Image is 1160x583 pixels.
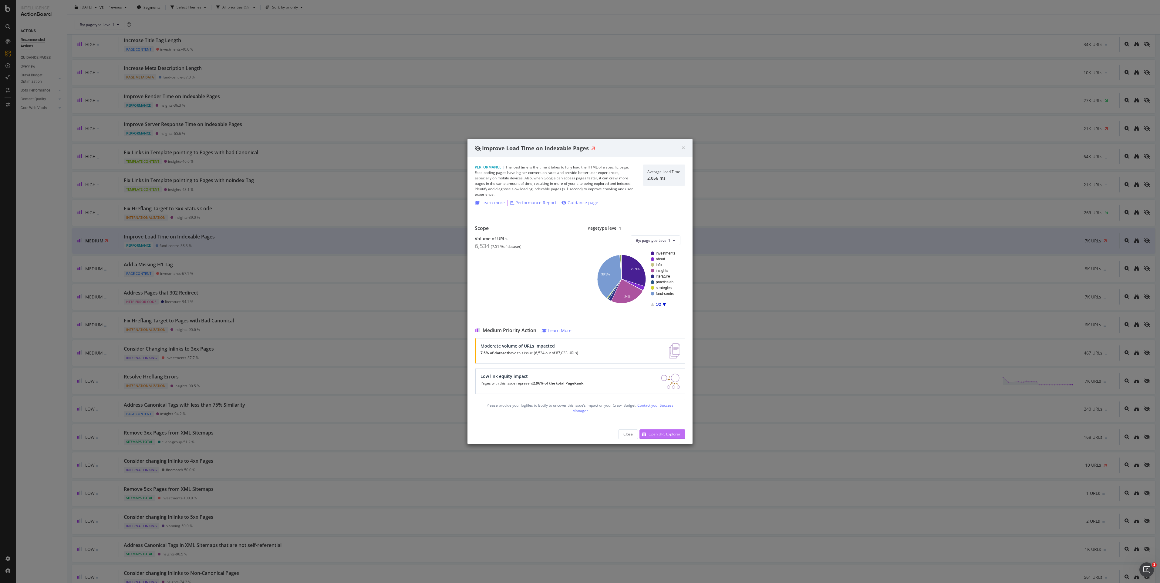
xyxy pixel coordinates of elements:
[481,200,505,206] div: Learn more
[481,351,578,355] p: have this issue (6,534 out of 87,033 URLs)
[502,165,504,170] span: |
[483,328,536,333] span: Medium Priority Action
[647,175,680,181] div: 2,056 ms
[656,303,661,307] text: 1/2
[682,143,685,152] span: ×
[475,399,685,417] div: Please provide your logfiles to Botify to uncover this issue’s impact on your Crawl Budget.
[631,235,680,245] button: By: pagetype Level 1
[631,268,639,271] text: 29.9%
[656,292,674,296] text: fund-centre
[475,146,481,151] div: eye-slash
[1152,562,1157,567] span: 1
[656,275,670,279] text: literature
[656,263,662,267] text: info
[515,200,556,206] div: Performance Report
[481,381,583,385] p: Pages with this issue represent
[601,273,610,276] text: 38.3%
[475,236,573,241] div: Volume of URLs
[656,269,668,273] text: insights
[623,431,633,437] div: Close
[475,165,636,197] div: The load time is the time it takes to fully load the HTML of a specific page. Fast loading pages ...
[639,429,685,439] button: Open URL Explorer
[636,238,670,243] span: By: pagetype Level 1
[656,280,673,285] text: practicelab
[561,200,598,206] a: Guidance page
[669,343,680,358] img: e5DMFwAAAABJRU5ErkJggg==
[475,242,490,250] div: 6,534
[1139,562,1154,577] iframe: Intercom live chat
[568,200,598,206] div: Guidance page
[592,250,680,308] svg: A chart.
[481,343,578,348] div: Moderate volume of URLs impacted
[510,200,556,206] a: Performance Report
[661,374,680,389] img: DDxVyA23.png
[475,200,505,206] a: Learn more
[649,431,680,437] div: Open URL Explorer
[491,245,521,249] div: ( 7.51 % of dataset )
[475,225,573,231] div: Scope
[647,170,680,174] div: Average Load Time
[618,429,638,439] button: Close
[588,225,686,231] div: Pagetype level 1
[541,328,572,333] a: Learn More
[481,374,583,379] div: Low link equity impact
[533,381,583,386] strong: 2.96% of the total PageRank
[475,165,501,170] span: Performance
[482,145,589,152] span: Improve Load Time on Indexable Pages
[656,252,675,256] text: investments
[572,403,674,413] a: Contact your Success Manager
[656,257,665,262] text: about
[481,350,508,355] strong: 7.5% of dataset
[624,295,630,298] text: 24%
[656,286,672,290] text: strategies
[548,328,572,333] div: Learn More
